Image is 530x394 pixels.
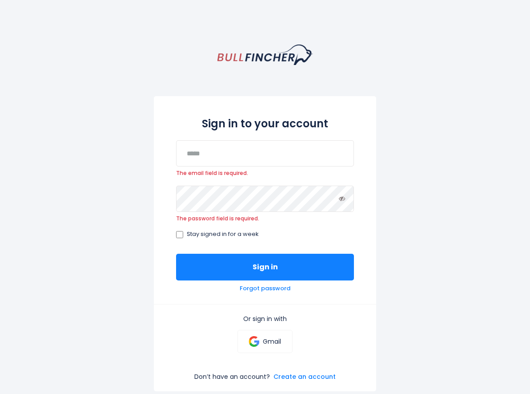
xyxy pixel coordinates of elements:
a: Create an account [273,373,336,381]
span: The email field is required. [176,170,354,177]
p: Gmail [263,337,281,345]
a: Forgot password [240,285,290,292]
p: Don’t have an account? [194,373,270,381]
span: Stay signed in for a week [187,231,259,238]
p: Or sign in with [176,315,354,323]
a: Gmail [237,330,292,353]
button: Sign in [176,254,354,280]
a: homepage [217,45,313,65]
h2: Sign in to your account [176,116,354,131]
input: Stay signed in for a week [176,231,183,238]
span: The password field is required. [176,215,354,222]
